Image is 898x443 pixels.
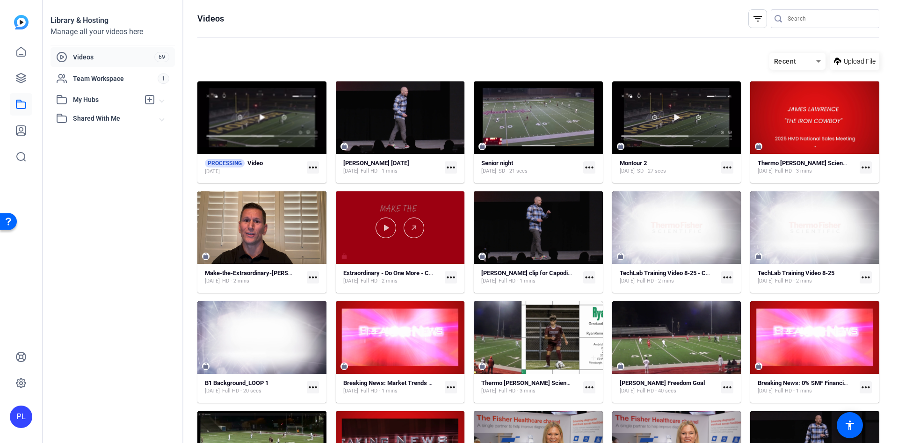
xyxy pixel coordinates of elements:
span: Upload File [844,57,876,66]
span: Recent [774,58,797,65]
span: [DATE] [205,387,220,395]
a: [PERSON_NAME] Freedom Goal[DATE]Full HD - 40 secs [620,379,718,395]
span: [DATE] [481,167,496,175]
strong: TechLab Training Video 8-25 - Copy [620,269,716,276]
span: Full HD - 20 secs [222,387,261,395]
mat-icon: more_horiz [860,161,872,174]
span: Team Workspace [73,74,158,83]
span: Full HD - 40 secs [637,387,676,395]
a: Senior night[DATE]SD - 21 secs [481,160,579,175]
strong: Breaking News: Market Trends & Triumphs Episode 1 [343,379,487,386]
mat-icon: more_horiz [445,381,457,393]
mat-icon: filter_list [752,13,763,24]
span: Full HD - 1 mins [775,387,812,395]
mat-icon: more_horiz [583,381,595,393]
a: Thermo [PERSON_NAME] Scientific (2025) Simple (50446)[DATE]Full HD - 3 mins [481,379,579,395]
strong: B1 Background_LOOP 1 [205,379,268,386]
span: [DATE] [620,277,635,285]
span: SD - 21 secs [499,167,528,175]
a: [PERSON_NAME] clip for Capodici[DATE]Full HD - 1 mins [481,269,579,285]
a: Breaking News: Market Trends & Triumphs Episode 1[DATE]Full HD - 1 mins [343,379,442,395]
mat-icon: more_horiz [860,381,872,393]
div: Library & Hosting [51,15,175,26]
span: [DATE] [205,277,220,285]
mat-icon: more_horiz [445,161,457,174]
mat-icon: more_horiz [307,271,319,283]
span: HD - 2 mins [222,277,249,285]
span: Full HD - 1 mins [361,387,398,395]
span: [DATE] [758,167,773,175]
input: Search [788,13,872,24]
span: [DATE] [481,277,496,285]
strong: Montour 2 [620,160,647,167]
img: blue-gradient.svg [14,15,29,29]
span: Full HD - 3 mins [775,167,812,175]
strong: Breaking News: 0% SMF Financing [758,379,850,386]
button: Upload File [830,53,879,70]
strong: [PERSON_NAME] clip for Capodici [481,269,572,276]
div: Manage all your videos here [51,26,175,37]
h1: Videos [197,13,224,24]
a: Thermo [PERSON_NAME] Scientific (2025) Presentation (49244)[DATE]Full HD - 3 mins [758,160,856,175]
span: My Hubs [73,95,139,105]
span: Full HD - 1 mins [361,167,398,175]
a: [PERSON_NAME] [DATE][DATE]Full HD - 1 mins [343,160,442,175]
mat-icon: more_horiz [583,161,595,174]
span: [DATE] [343,387,358,395]
mat-expansion-panel-header: Shared With Me [51,109,175,128]
a: Montour 2[DATE]SD - 27 secs [620,160,718,175]
span: [DATE] [758,387,773,395]
span: Full HD - 2 mins [361,277,398,285]
span: [DATE] [343,277,358,285]
mat-icon: more_horiz [860,271,872,283]
strong: Senior night [481,160,513,167]
span: PROCESSING [205,159,245,167]
span: SD - 27 secs [637,167,666,175]
mat-icon: accessibility [844,420,855,431]
strong: Thermo [PERSON_NAME] Scientific (2025) Simple (50446) [481,379,638,386]
span: [DATE] [343,167,358,175]
mat-icon: more_horiz [307,161,319,174]
strong: [PERSON_NAME] Freedom Goal [620,379,705,386]
strong: Make-the-Extraordinary-[PERSON_NAME] soundbite_STABILIZED [205,269,381,276]
mat-icon: more_horiz [721,271,733,283]
span: [DATE] [620,167,635,175]
a: PROCESSINGVideo[DATE] [205,159,303,175]
span: Videos [73,52,154,62]
mat-icon: more_horiz [721,381,733,393]
span: [DATE] [758,277,773,285]
a: Extraordinary - Do One More - Copy[DATE]Full HD - 2 mins [343,269,442,285]
mat-icon: more_horiz [307,381,319,393]
span: 69 [154,52,169,62]
span: [DATE] [481,387,496,395]
mat-icon: more_horiz [445,271,457,283]
mat-icon: more_horiz [721,161,733,174]
strong: TechLab Training Video 8-25 [758,269,834,276]
strong: Extraordinary - Do One More - Copy [343,269,439,276]
strong: Video [247,160,263,167]
a: TechLab Training Video 8-25[DATE]Full HD - 2 mins [758,269,856,285]
span: 1 [158,73,169,84]
a: TechLab Training Video 8-25 - Copy[DATE]Full HD - 2 mins [620,269,718,285]
span: Shared With Me [73,114,160,123]
mat-icon: more_horiz [583,271,595,283]
a: Make-the-Extraordinary-[PERSON_NAME] soundbite_STABILIZED[DATE]HD - 2 mins [205,269,303,285]
span: Full HD - 2 mins [775,277,812,285]
span: Full HD - 3 mins [499,387,536,395]
span: [DATE] [620,387,635,395]
a: B1 Background_LOOP 1[DATE]Full HD - 20 secs [205,379,303,395]
span: Full HD - 1 mins [499,277,536,285]
span: Full HD - 2 mins [637,277,674,285]
a: Breaking News: 0% SMF Financing[DATE]Full HD - 1 mins [758,379,856,395]
mat-expansion-panel-header: My Hubs [51,90,175,109]
strong: [PERSON_NAME] [DATE] [343,160,409,167]
span: [DATE] [205,168,220,175]
div: PL [10,406,32,428]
